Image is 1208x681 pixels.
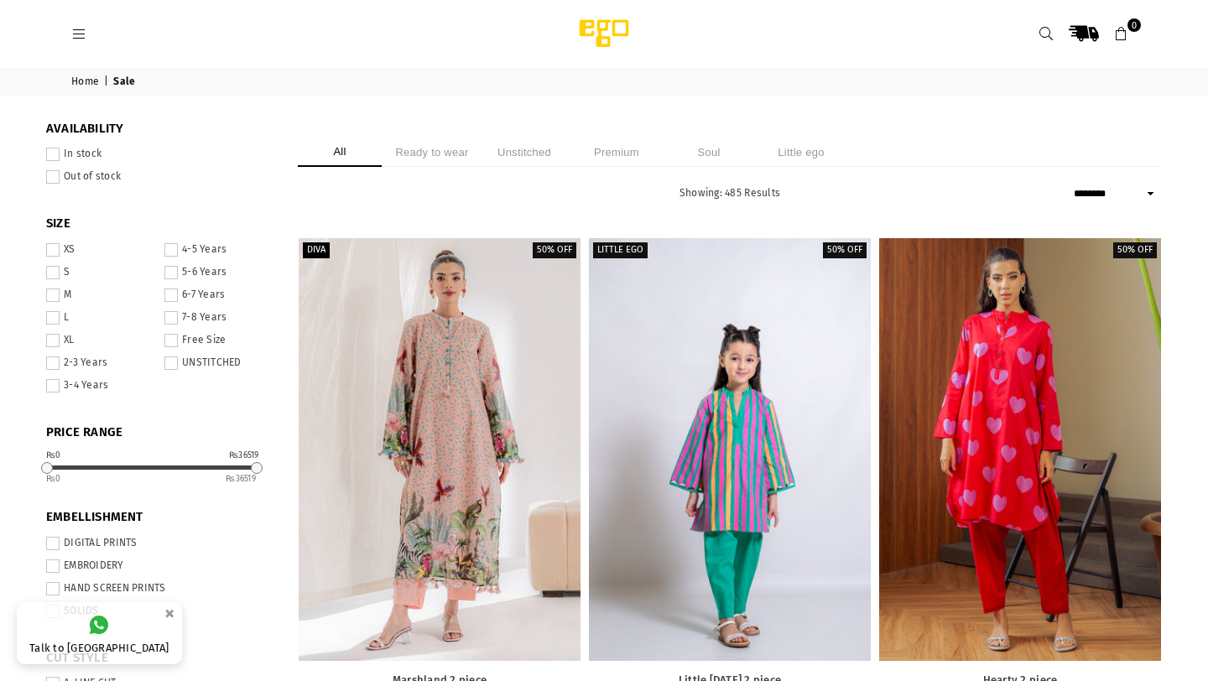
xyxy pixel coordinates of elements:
[1113,242,1157,258] label: 50% off
[159,600,180,627] button: ×
[298,138,382,167] li: All
[64,27,94,39] a: Menu
[575,138,659,167] li: Premium
[390,138,474,167] li: Ready to wear
[679,187,780,199] span: Showing: 485 Results
[46,537,273,550] label: DIGITAL PRINTS
[1127,18,1141,32] span: 0
[46,170,273,184] label: Out of stock
[46,356,154,370] label: 2-3 Years
[229,451,259,460] div: ₨36519
[164,311,273,325] label: 7-8 Years
[533,17,675,50] img: Ego
[303,242,330,258] label: Diva
[482,138,566,167] li: Unstitched
[164,356,273,370] label: UNSTITCHED
[593,242,648,258] label: Little EGO
[46,379,154,392] label: 3-4 Years
[533,242,576,258] label: 50% off
[226,474,256,484] ins: 36519
[1106,18,1137,49] a: 0
[46,474,61,484] ins: 0
[164,289,273,302] label: 6-7 Years
[46,243,154,257] label: XS
[46,334,154,347] label: XL
[46,148,273,161] label: In stock
[46,451,61,460] div: ₨0
[164,266,273,279] label: 5-6 Years
[113,75,138,89] span: Sale
[46,216,273,232] span: SIZE
[879,238,1161,661] a: Hearty 2 piece
[759,138,843,167] li: Little ego
[46,266,154,279] label: S
[46,424,273,441] span: PRICE RANGE
[71,75,102,89] a: Home
[46,289,154,302] label: M
[46,582,273,595] label: HAND SCREEN PRINTS
[589,238,871,661] a: Little Carnival 2 piece
[1031,18,1061,49] a: Search
[17,602,182,664] a: Talk to [GEOGRAPHIC_DATA]
[59,68,1149,96] nav: breadcrumbs
[46,509,273,526] span: EMBELLISHMENT
[164,334,273,347] label: Free Size
[164,243,273,257] label: 4-5 Years
[823,242,867,258] label: 50% off
[104,75,111,89] span: |
[46,559,273,573] label: EMBROIDERY
[46,121,273,138] span: Availability
[299,238,581,661] a: Marshland 2 piece
[46,311,154,325] label: L
[667,138,751,167] li: Soul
